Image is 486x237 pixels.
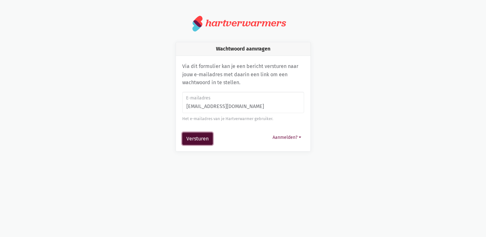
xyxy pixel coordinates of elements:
div: Het e-mailadres van je Hartverwarmer gebruiker. [182,116,304,122]
a: hartverwarmers [192,15,294,32]
div: Wachtwoord aanvragen [176,42,310,56]
img: logo.svg [192,15,203,32]
button: Aanmelden? [270,132,304,142]
button: Versturen [182,132,213,145]
div: hartverwarmers [205,17,286,29]
form: Wachtwoord aanvragen [182,92,304,145]
p: Via dit formulier kan je een bericht versturen naar jouw e-mailadres met daarin een link om een w... [182,62,304,87]
label: E-mailadres [186,95,300,102]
